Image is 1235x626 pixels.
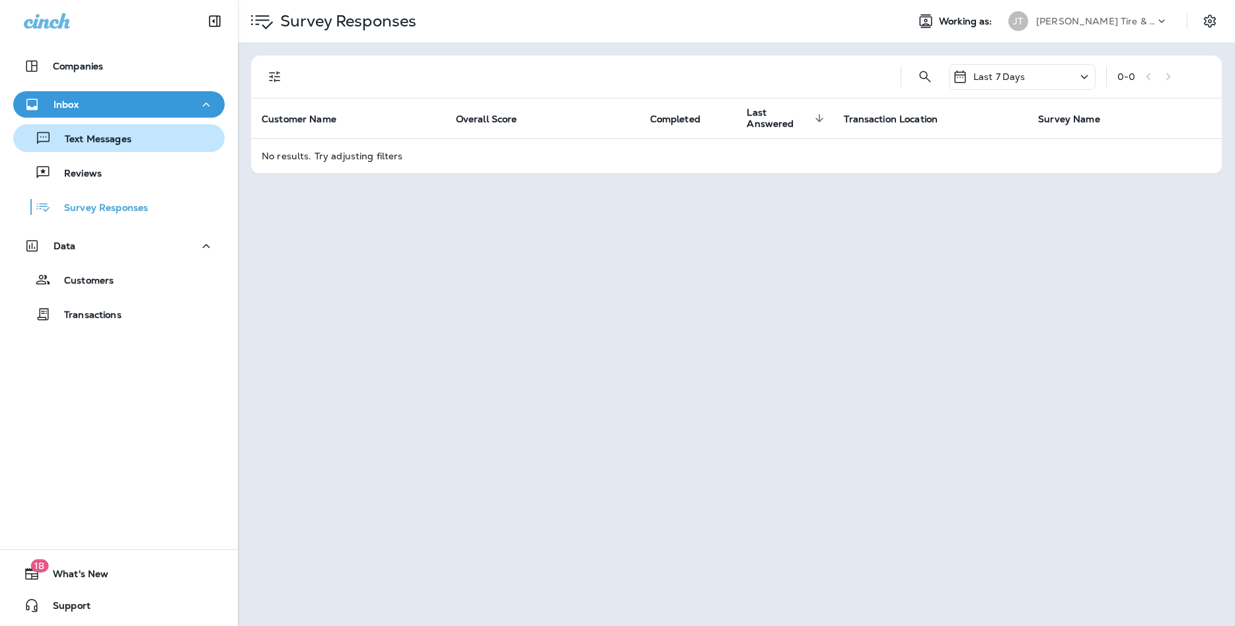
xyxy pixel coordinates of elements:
[13,193,225,221] button: Survey Responses
[747,107,828,130] span: Last Answered
[1038,113,1117,125] span: Survey Name
[844,113,955,125] span: Transaction Location
[13,233,225,259] button: Data
[13,592,225,619] button: Support
[650,114,700,125] span: Completed
[40,600,91,616] span: Support
[650,113,718,125] span: Completed
[51,168,102,180] p: Reviews
[196,8,233,34] button: Collapse Sidebar
[13,91,225,118] button: Inbox
[939,16,995,27] span: Working as:
[912,63,938,90] button: Search Survey Responses
[54,99,79,110] p: Inbox
[262,114,336,125] span: Customer Name
[456,113,535,125] span: Overall Score
[1117,71,1135,82] div: 0 - 0
[13,266,225,293] button: Customers
[1198,9,1222,33] button: Settings
[52,134,131,146] p: Text Messages
[13,561,225,587] button: 18What's New
[51,309,122,322] p: Transactions
[13,53,225,79] button: Companies
[30,559,48,572] span: 18
[262,113,354,125] span: Customer Name
[51,275,114,288] p: Customers
[1008,11,1028,31] div: JT
[251,138,1222,173] td: No results. Try adjusting filters
[40,568,108,584] span: What's New
[53,61,103,71] p: Companies
[747,107,811,130] span: Last Answered
[262,63,288,90] button: Filters
[51,202,148,215] p: Survey Responses
[54,241,76,251] p: Data
[13,124,225,152] button: Text Messages
[275,11,416,31] p: Survey Responses
[13,159,225,186] button: Reviews
[844,114,938,125] span: Transaction Location
[13,300,225,328] button: Transactions
[456,114,517,125] span: Overall Score
[973,71,1026,82] p: Last 7 Days
[1036,16,1155,26] p: [PERSON_NAME] Tire & Auto
[1038,114,1100,125] span: Survey Name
